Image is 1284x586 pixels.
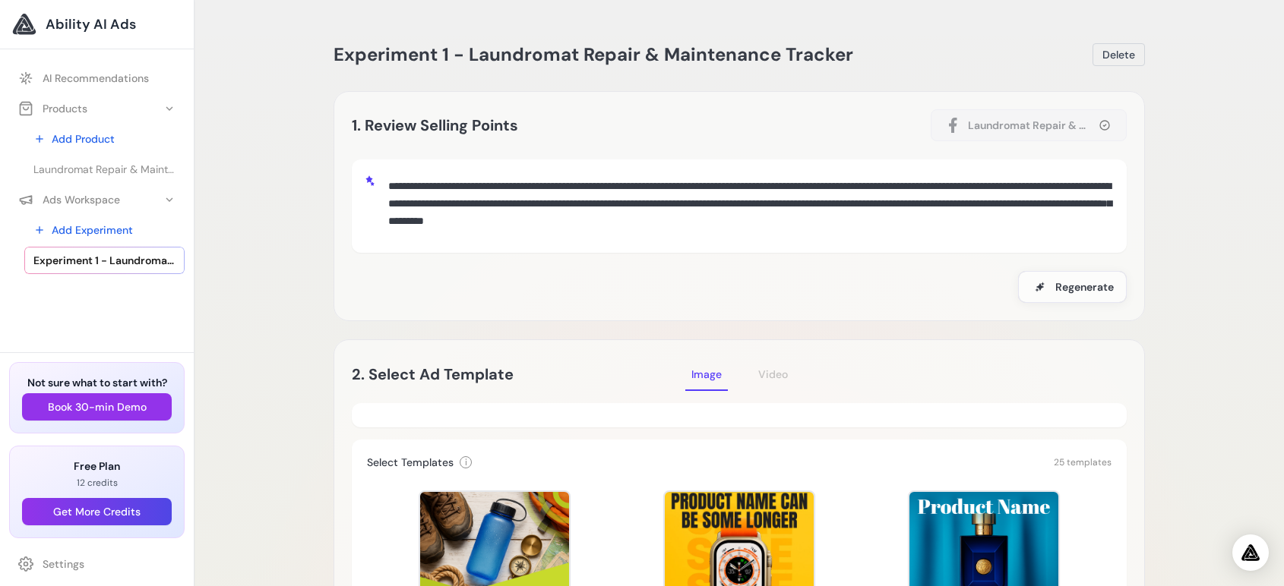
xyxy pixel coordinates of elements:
[22,477,172,489] p: 12 credits
[12,12,182,36] a: Ability AI Ads
[931,109,1127,141] button: Laundromat Repair & Maintenance Tracker
[1102,47,1135,62] span: Delete
[24,216,185,244] a: Add Experiment
[758,367,788,381] span: Video
[1055,279,1114,295] span: Regenerate
[9,65,185,92] a: AI Recommendations
[1018,271,1127,303] button: Regenerate
[334,43,853,66] span: Experiment 1 - Laundromat Repair & Maintenance Tracker
[685,358,728,391] button: Image
[752,358,794,391] button: Video
[18,192,120,207] div: Ads Workspace
[22,393,172,421] button: Book 30-min Demo
[24,125,185,153] a: Add Product
[1093,43,1145,66] button: Delete
[22,375,172,390] h3: Not sure what to start with?
[9,95,185,122] button: Products
[24,247,185,274] a: Experiment 1 - Laundromat Repair & Maintenance Tracker
[46,14,136,35] span: Ability AI Ads
[33,162,176,177] span: Laundromat Repair & Maintenance Tracker
[18,101,87,116] div: Products
[22,498,172,525] button: Get More Credits
[22,458,172,474] h3: Free Plan
[24,156,185,183] a: Laundromat Repair & Maintenance Tracker
[9,550,185,578] a: Settings
[1054,456,1112,468] span: 25 templates
[691,367,722,381] span: Image
[367,455,454,470] h3: Select Templates
[968,118,1090,133] span: Laundromat Repair & Maintenance Tracker
[465,456,467,468] span: i
[1232,534,1269,571] div: Open Intercom Messenger
[33,253,176,268] span: Experiment 1 - Laundromat Repair & Maintenance Tracker
[352,113,518,137] h2: 1. Review Selling Points
[9,186,185,213] button: Ads Workspace
[352,362,685,386] h2: 2. Select Ad Template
